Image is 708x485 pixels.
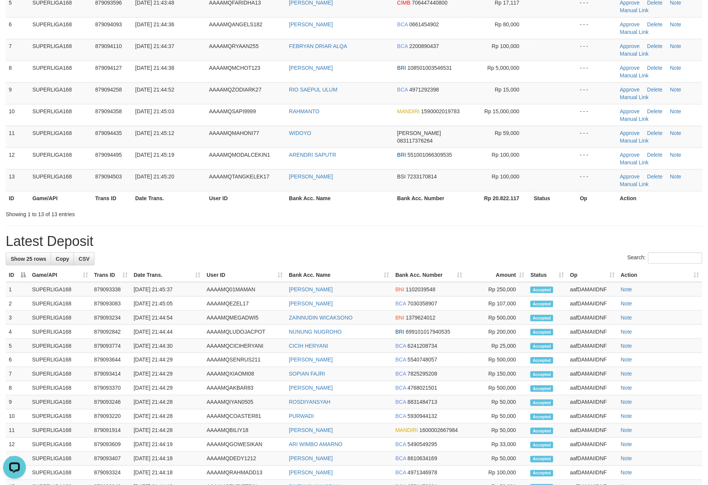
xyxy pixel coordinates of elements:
[135,108,174,114] span: [DATE] 21:45:03
[468,191,531,205] th: Rp 20.822.117
[29,61,92,82] td: SUPERLIGA168
[29,410,91,424] td: SUPERLIGA168
[567,268,618,282] th: Op: activate to sort column ascending
[11,256,46,262] span: Show 25 rows
[421,108,460,114] span: Copy 1590002019783 to clipboard
[577,191,617,205] th: Op
[620,51,649,57] a: Manual Link
[647,108,663,114] a: Delete
[29,297,91,311] td: SUPERLIGA168
[91,325,131,339] td: 879092842
[396,329,404,335] span: BRI
[135,87,174,93] span: [DATE] 21:44:52
[209,43,259,49] span: AAAAMQRYAAN255
[91,311,131,325] td: 879093234
[394,191,468,205] th: Bank Acc. Number
[92,191,132,205] th: Trans ID
[396,343,406,349] span: BCA
[397,108,420,114] span: MANDIRI
[74,252,95,265] a: CSV
[6,234,702,249] h1: Latest Deposit
[29,282,91,297] td: SUPERLIGA168
[289,427,333,434] a: [PERSON_NAME]
[6,381,29,395] td: 8
[6,148,29,169] td: 12
[29,191,92,205] th: Game/API
[408,300,437,307] span: Copy 7030358907 to clipboard
[95,87,122,93] span: 879094258
[408,385,437,391] span: Copy 4768021501 to clipboard
[29,126,92,148] td: SUPERLIGA168
[289,65,333,71] a: [PERSON_NAME]
[6,61,29,82] td: 8
[289,21,333,27] a: [PERSON_NAME]
[392,268,466,282] th: Bank Acc. Number: activate to sort column ascending
[135,21,174,27] span: [DATE] 21:44:36
[95,65,122,71] span: 879094127
[621,470,632,476] a: Note
[396,385,406,391] span: BCA
[567,424,618,438] td: aafDAMAIIDNF
[397,138,432,144] span: Copy 083117376264 to clipboard
[567,410,618,424] td: aafDAMAIIDNF
[670,87,682,93] a: Note
[670,65,682,71] a: Note
[209,21,263,27] span: AAAAMQANGELS182
[203,282,286,297] td: AAAAMQ01MAMAN
[577,17,617,39] td: - - -
[132,191,206,205] th: Date Trans.
[95,173,122,180] span: 879094503
[289,87,338,93] a: RIO SAEPUL ULUM
[466,424,528,438] td: Rp 50,000
[203,311,286,325] td: AAAAMQMEGADWI5
[409,43,439,49] span: Copy 2200890437 to clipboard
[466,339,528,353] td: Rp 25,000
[6,282,29,297] td: 1
[530,371,553,378] span: Accepted
[209,108,256,114] span: AAAAMQSAPI9999
[530,343,553,350] span: Accepted
[6,191,29,205] th: ID
[209,173,269,180] span: AAAAMQTANGKELEK17
[29,339,91,353] td: SUPERLIGA168
[289,315,352,321] a: ZAINNUDIN WICAKSONO
[289,413,314,419] a: PURWADI
[91,282,131,297] td: 879093338
[567,282,618,297] td: aafDAMAIIDNF
[131,353,204,367] td: [DATE] 21:44:29
[420,427,458,434] span: Copy 1600002667984 to clipboard
[95,43,122,49] span: 879094110
[29,353,91,367] td: SUPERLIGA168
[527,268,567,282] th: Status: activate to sort column ascending
[647,152,663,158] a: Delete
[620,7,649,13] a: Manual Link
[577,148,617,169] td: - - -
[131,395,204,410] td: [DATE] 21:44:28
[530,400,553,406] span: Accepted
[209,87,262,93] span: AAAAMQZODIARK27
[409,87,439,93] span: Copy 4971292398 to clipboard
[6,39,29,61] td: 7
[209,65,261,71] span: AAAAMQMCHOT123
[131,410,204,424] td: [DATE] 21:44:28
[203,424,286,438] td: AAAAMQBILIY18
[289,442,343,448] a: ARI WIMBO AMARNO
[567,311,618,325] td: aafDAMAIIDNF
[492,43,519,49] span: Rp 100,000
[131,311,204,325] td: [DATE] 21:44:54
[567,395,618,410] td: aafDAMAIIDNF
[6,325,29,339] td: 4
[29,148,92,169] td: SUPERLIGA168
[29,438,91,452] td: SUPERLIGA168
[95,152,122,158] span: 879094495
[466,268,528,282] th: Amount: activate to sort column ascending
[492,173,519,180] span: Rp 100,000
[206,191,286,205] th: User ID
[620,173,640,180] a: Approve
[396,300,406,307] span: BCA
[408,413,437,419] span: Copy 5930944132 to clipboard
[91,339,131,353] td: 879093774
[620,116,649,122] a: Manual Link
[495,87,520,93] span: Rp 15,000
[628,252,702,264] label: Search:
